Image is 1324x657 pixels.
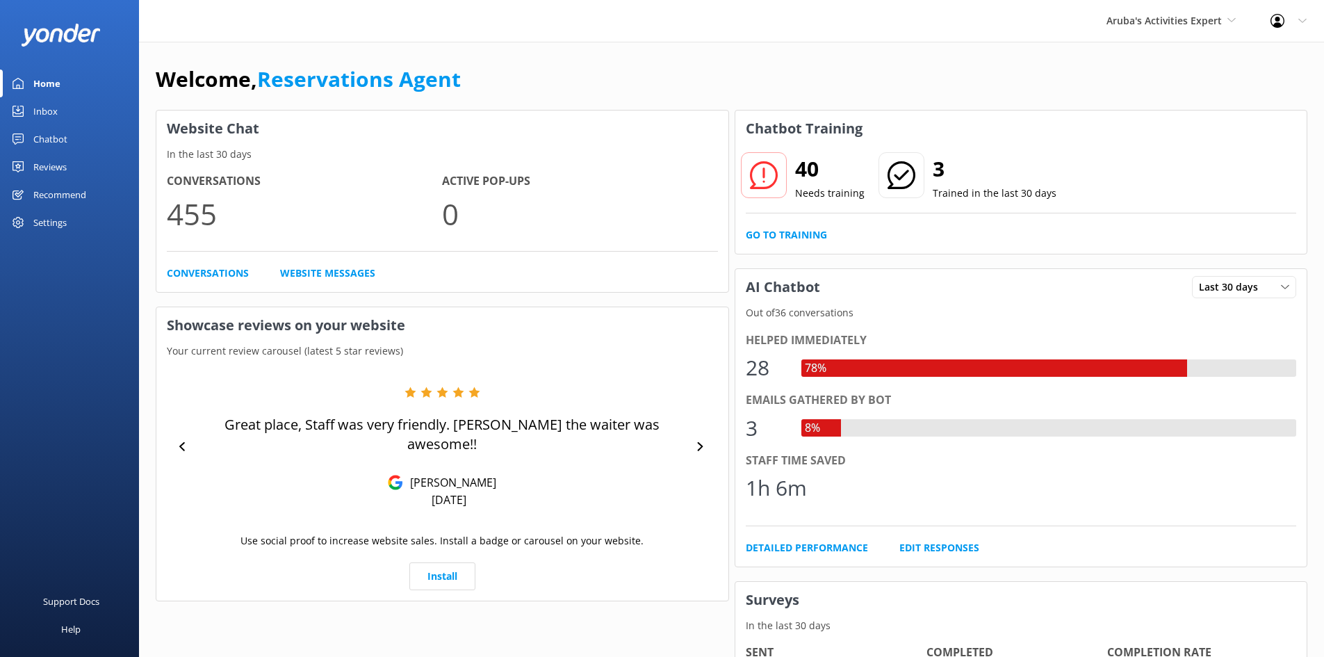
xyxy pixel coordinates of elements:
[33,70,60,97] div: Home
[280,266,375,281] a: Website Messages
[801,359,830,378] div: 78%
[403,475,496,490] p: [PERSON_NAME]
[746,471,807,505] div: 1h 6m
[735,582,1307,618] h3: Surveys
[156,63,461,96] h1: Welcome,
[167,172,442,190] h4: Conversations
[33,153,67,181] div: Reviews
[933,152,1056,186] h2: 3
[33,125,67,153] div: Chatbot
[442,190,717,237] p: 0
[195,415,690,454] p: Great place, Staff was very friendly. [PERSON_NAME] the waiter was awesome!!
[795,152,865,186] h2: 40
[156,111,728,147] h3: Website Chat
[388,475,403,490] img: Google Reviews
[33,97,58,125] div: Inbox
[735,111,873,147] h3: Chatbot Training
[735,269,831,305] h3: AI Chatbot
[432,492,466,508] p: [DATE]
[735,305,1307,321] p: Out of 36 conversations
[156,307,728,343] h3: Showcase reviews on your website
[746,540,868,555] a: Detailed Performance
[61,615,81,643] div: Help
[746,332,1297,350] div: Helped immediately
[746,351,787,384] div: 28
[33,209,67,236] div: Settings
[1199,279,1266,295] span: Last 30 days
[167,266,249,281] a: Conversations
[240,533,644,549] p: Use social proof to increase website sales. Install a badge or carousel on your website.
[746,391,1297,409] div: Emails gathered by bot
[795,186,865,201] p: Needs training
[167,190,442,237] p: 455
[21,24,101,47] img: yonder-white-logo.png
[156,147,728,162] p: In the last 30 days
[1106,14,1222,27] span: Aruba's Activities Expert
[409,562,475,590] a: Install
[746,227,827,243] a: Go to Training
[746,452,1297,470] div: Staff time saved
[43,587,99,615] div: Support Docs
[899,540,979,555] a: Edit Responses
[257,65,461,93] a: Reservations Agent
[442,172,717,190] h4: Active Pop-ups
[33,181,86,209] div: Recommend
[746,412,787,445] div: 3
[156,343,728,359] p: Your current review carousel (latest 5 star reviews)
[735,618,1307,633] p: In the last 30 days
[801,419,824,437] div: 8%
[933,186,1056,201] p: Trained in the last 30 days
